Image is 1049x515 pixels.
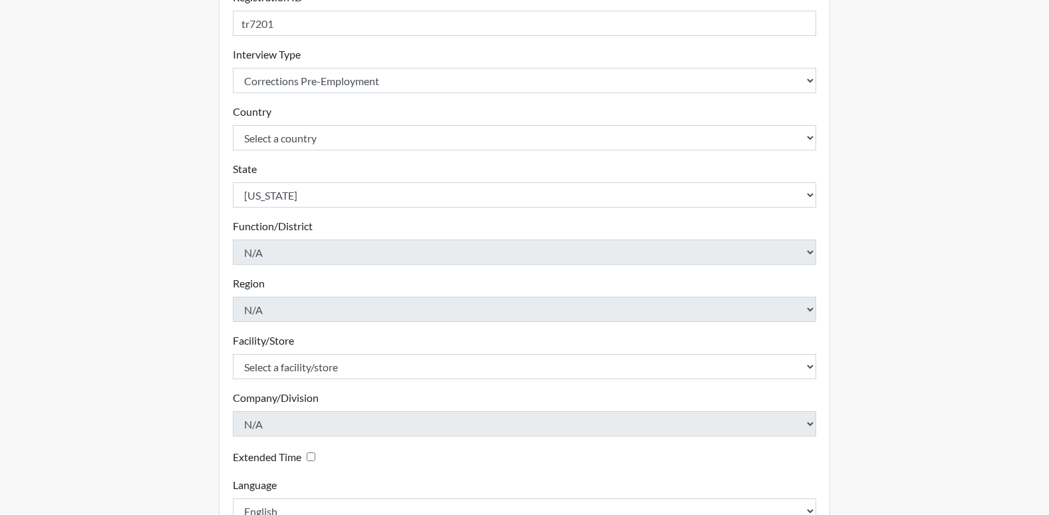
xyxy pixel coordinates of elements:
[233,47,301,63] label: Interview Type
[233,447,321,466] div: Checking this box will provide the interviewee with an accomodation of extra time to answer each ...
[233,218,313,234] label: Function/District
[233,449,301,465] label: Extended Time
[233,477,277,493] label: Language
[233,161,257,177] label: State
[233,11,817,36] input: Insert a Registration ID, which needs to be a unique alphanumeric value for each interviewee
[233,275,265,291] label: Region
[233,390,319,406] label: Company/Division
[233,104,271,120] label: Country
[233,333,294,349] label: Facility/Store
